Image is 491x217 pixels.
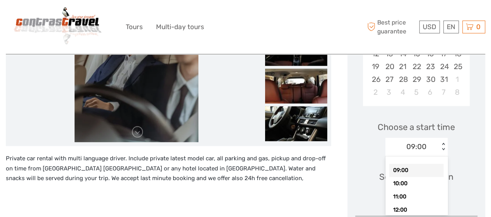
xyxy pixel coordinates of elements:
div: Choose Tuesday, October 21st, 2025 [396,60,409,73]
a: Multi-day tours [156,21,204,33]
div: Choose Thursday, October 23rd, 2025 [423,60,437,73]
div: 12:00 [389,203,444,217]
div: Choose Saturday, November 1st, 2025 [450,73,464,86]
div: Choose Friday, October 24th, 2025 [437,60,450,73]
a: Tours [126,21,143,33]
p: We're away right now. Please check back later! [11,14,88,20]
div: Choose Sunday, October 19th, 2025 [368,60,382,73]
div: 10:00 [389,177,444,190]
div: Choose Wednesday, November 5th, 2025 [409,86,423,99]
button: Open LiveChat chat widget [89,12,99,21]
div: Choose Monday, October 20th, 2025 [382,60,396,73]
div: Choose Saturday, November 8th, 2025 [450,86,464,99]
span: USD [423,23,436,31]
div: Choose Tuesday, November 4th, 2025 [396,86,409,99]
div: 09:00 [389,164,444,177]
img: 3383-ee8cc717-9a6b-44c8-b5b4-ad8ebd777713_logo_big.png [14,6,102,48]
div: Choose Monday, November 3rd, 2025 [382,86,396,99]
div: EN [443,21,459,33]
div: Select Tour Version [379,171,453,183]
div: 09:00 [406,142,427,152]
div: Choose Thursday, November 6th, 2025 [423,86,437,99]
div: Choose Saturday, October 25th, 2025 [450,60,464,73]
p: Private car rental with multi language driver. Include private latest model car, all parking and ... [6,154,331,184]
div: Choose Tuesday, October 28th, 2025 [396,73,409,86]
span: 0 [475,23,482,31]
div: Choose Wednesday, October 29th, 2025 [409,73,423,86]
div: Choose Thursday, October 30th, 2025 [423,73,437,86]
span: Best price guarantee [365,18,417,35]
div: Choose Sunday, October 26th, 2025 [368,73,382,86]
div: month 2025-10 [365,21,467,99]
img: 0fed2682289c4caebddb4d0a8652e2f5_slider_thumbnail.jpeg [265,106,327,141]
div: Choose Sunday, November 2nd, 2025 [368,86,382,99]
div: Choose Friday, October 31st, 2025 [437,73,450,86]
div: Choose Friday, November 7th, 2025 [437,86,450,99]
div: 11:00 [389,190,444,203]
div: Choose Monday, October 27th, 2025 [382,73,396,86]
img: 7333f52f395c463ab40a3aecb89821ac_slider_thumbnail.jpeg [265,69,327,104]
span: Choose a start time [378,121,455,133]
div: Choose Wednesday, October 22nd, 2025 [409,60,423,73]
div: < > [440,143,446,151]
